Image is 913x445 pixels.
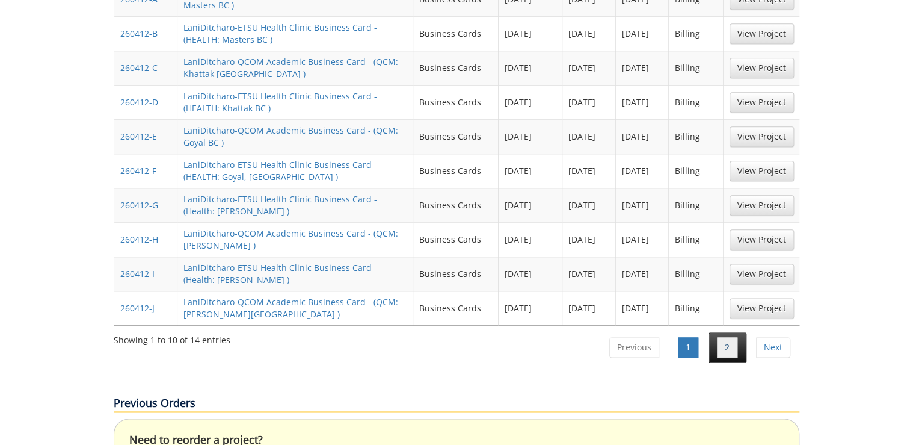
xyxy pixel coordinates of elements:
[730,298,794,319] a: View Project
[120,199,158,211] a: 260412-G
[562,51,615,85] td: [DATE]
[413,291,499,325] td: Business Cards
[499,154,562,188] td: [DATE]
[114,396,799,412] p: Previous Orders
[120,96,158,108] a: 260412-D
[183,22,377,45] a: LaniDitcharo-ETSU Health Clinic Business Card - (HEALTH: Masters BC )
[669,16,724,51] td: Billing
[183,193,377,217] a: LaniDitcharo-ETSU Health Clinic Business Card - (Health: [PERSON_NAME] )
[562,291,615,325] td: [DATE]
[669,188,724,222] td: Billing
[616,16,669,51] td: [DATE]
[499,222,562,257] td: [DATE]
[562,16,615,51] td: [DATE]
[609,337,659,358] a: Previous
[183,228,398,251] a: LaniDitcharo-QCOM Academic Business Card - (QCM: [PERSON_NAME] )
[616,119,669,154] td: [DATE]
[499,119,562,154] td: [DATE]
[756,337,790,358] a: Next
[616,188,669,222] td: [DATE]
[413,154,499,188] td: Business Cards
[413,16,499,51] td: Business Cards
[413,257,499,291] td: Business Cards
[562,85,615,119] td: [DATE]
[562,188,615,222] td: [DATE]
[120,302,155,314] a: 260412-J
[616,51,669,85] td: [DATE]
[562,257,615,291] td: [DATE]
[499,188,562,222] td: [DATE]
[413,85,499,119] td: Business Cards
[730,264,794,284] a: View Project
[183,56,398,79] a: LaniDitcharo-QCOM Academic Business Card - (QCM: Khattak [GEOGRAPHIC_DATA] )
[120,165,156,176] a: 260412-F
[413,222,499,257] td: Business Cards
[120,28,158,39] a: 260412-B
[562,119,615,154] td: [DATE]
[183,159,377,182] a: LaniDitcharo-ETSU Health Clinic Business Card - (HEALTH: Goyal, [GEOGRAPHIC_DATA] )
[730,195,794,216] a: View Project
[616,154,669,188] td: [DATE]
[730,161,794,181] a: View Project
[616,291,669,325] td: [DATE]
[183,90,377,114] a: LaniDitcharo-ETSU Health Clinic Business Card - (HEALTH: Khattak BC )
[678,337,698,358] a: 1
[183,296,398,320] a: LaniDitcharo-QCOM Academic Business Card - (QCM: [PERSON_NAME][GEOGRAPHIC_DATA] )
[669,154,724,188] td: Billing
[616,222,669,257] td: [DATE]
[669,257,724,291] td: Billing
[499,291,562,325] td: [DATE]
[413,119,499,154] td: Business Cards
[562,222,615,257] td: [DATE]
[413,188,499,222] td: Business Cards
[499,85,562,119] td: [DATE]
[616,85,669,119] td: [DATE]
[562,154,615,188] td: [DATE]
[114,329,230,346] div: Showing 1 to 10 of 14 entries
[730,23,794,44] a: View Project
[669,51,724,85] td: Billing
[730,92,794,113] a: View Project
[717,337,737,358] a: 2
[499,16,562,51] td: [DATE]
[120,62,158,73] a: 260412-C
[669,119,724,154] td: Billing
[499,51,562,85] td: [DATE]
[730,126,794,147] a: View Project
[183,125,398,148] a: LaniDitcharo-QCOM Academic Business Card - (QCM: Goyal BC )
[730,229,794,250] a: View Project
[669,291,724,325] td: Billing
[669,222,724,257] td: Billing
[120,131,157,142] a: 260412-E
[120,234,158,245] a: 260412-H
[413,51,499,85] td: Business Cards
[183,262,377,285] a: LaniDitcharo-ETSU Health Clinic Business Card - (Health: [PERSON_NAME] )
[120,268,155,279] a: 260412-I
[730,58,794,78] a: View Project
[499,257,562,291] td: [DATE]
[616,257,669,291] td: [DATE]
[669,85,724,119] td: Billing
